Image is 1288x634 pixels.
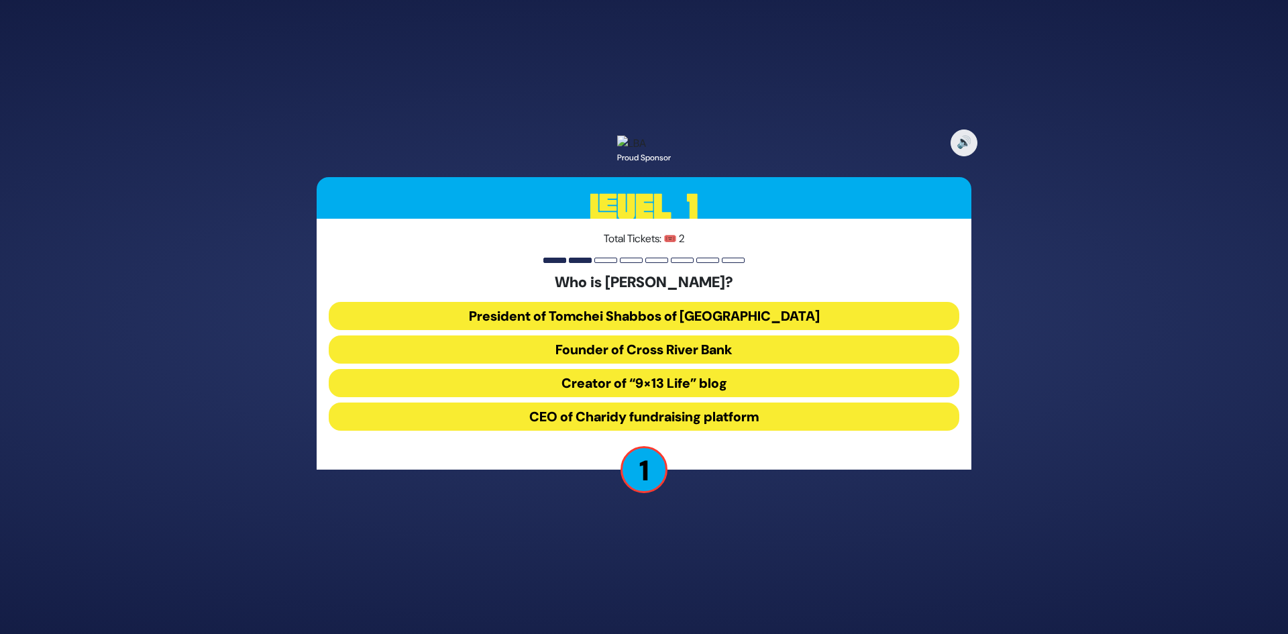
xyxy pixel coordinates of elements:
button: CEO of Charidy fundraising platform [329,403,959,431]
h3: Level 1 [317,177,971,237]
div: Proud Sponsor [617,152,671,164]
button: 🔊 [951,129,977,156]
button: Founder of Cross River Bank [329,335,959,364]
p: Total Tickets: 🎟️ 2 [329,231,959,247]
button: President of Tomchei Shabbos of [GEOGRAPHIC_DATA] [329,302,959,330]
img: LBA [617,136,646,152]
button: Creator of “9×13 Life” blog [329,369,959,397]
p: 1 [621,446,667,493]
h5: Who is [PERSON_NAME]? [329,274,959,291]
